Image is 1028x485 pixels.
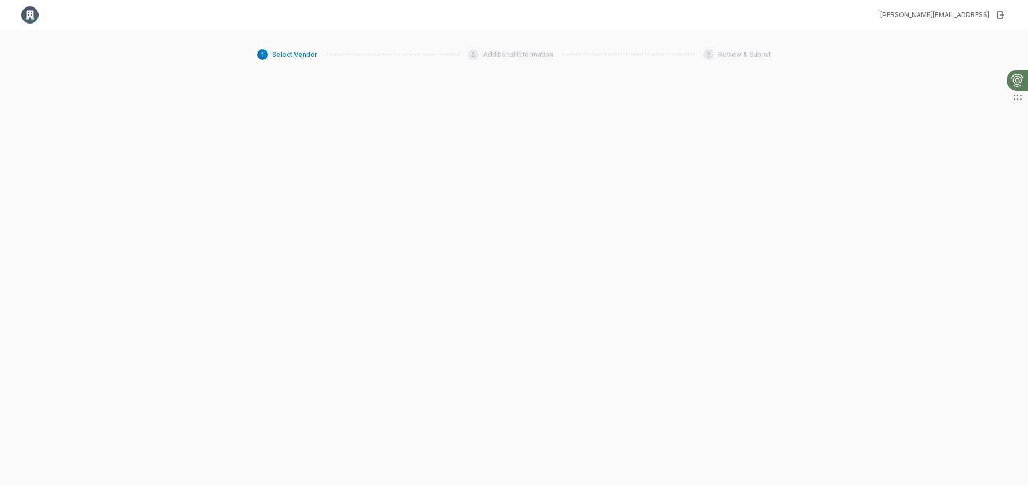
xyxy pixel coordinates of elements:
div: [PERSON_NAME][EMAIL_ADDRESS] [880,11,989,19]
div: 1 [257,49,268,60]
span: Select Vendor [272,50,318,59]
div: 2 [468,49,479,60]
span: Additional Information [483,50,553,59]
span: Review & Submit [718,50,771,59]
img: Clerk Logo [21,6,39,24]
div: 3 [703,49,714,60]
